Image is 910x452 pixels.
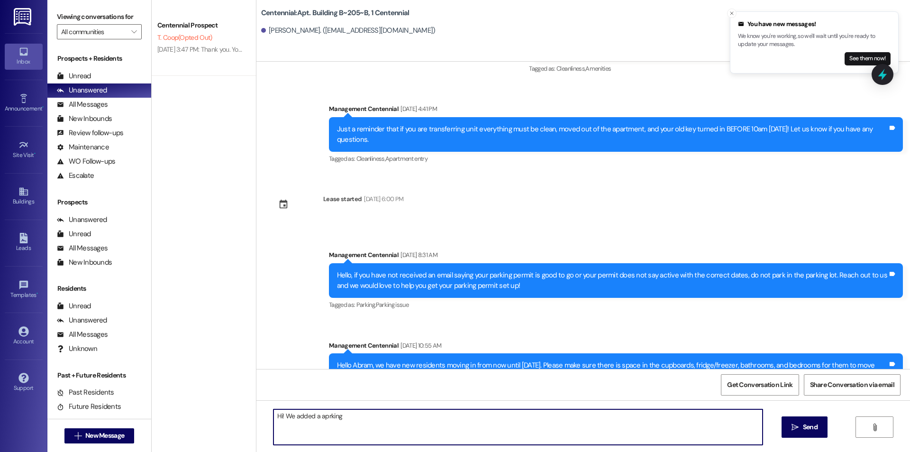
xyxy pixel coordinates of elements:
[5,230,43,256] a: Leads
[804,374,901,396] button: Share Conversation via email
[792,424,799,431] i: 
[57,215,107,225] div: Unanswered
[261,8,409,18] b: Centennial: Apt. Building B~205~B, 1 Centennial
[42,104,44,111] span: •
[398,104,437,114] div: [DATE] 4:41 PM
[57,114,112,124] div: New Inbounds
[376,301,409,309] span: Parking issue
[157,20,245,30] div: Centennial Prospect
[871,424,878,431] i: 
[337,360,888,391] div: Hello Abram, we have new residents moving in from now until [DATE]. Please make sure there is spa...
[61,24,127,39] input: All communities
[810,380,894,390] span: Share Conversation via email
[329,298,903,312] div: Tagged as:
[5,370,43,396] a: Support
[57,243,108,253] div: All Messages
[727,9,737,18] button: Close toast
[337,124,888,145] div: Just a reminder that if you are transferring unit everything must be clean, moved out of the apar...
[329,152,903,166] div: Tagged as:
[131,28,136,36] i: 
[57,157,115,166] div: WO Follow-ups
[57,171,94,181] div: Escalate
[5,323,43,349] a: Account
[57,315,107,325] div: Unanswered
[64,428,135,443] button: New Message
[803,422,818,432] span: Send
[36,290,38,297] span: •
[782,416,828,438] button: Send
[85,431,124,441] span: New Message
[356,155,385,163] span: Cleanliness ,
[57,128,123,138] div: Review follow-ups
[329,104,903,117] div: Management Centennial
[5,277,43,303] a: Templates •
[157,33,212,42] span: T. Coop (Opted Out)
[261,26,436,36] div: [PERSON_NAME]. ([EMAIL_ADDRESS][DOMAIN_NAME])
[47,197,151,207] div: Prospects
[5,44,43,69] a: Inbox
[329,250,903,263] div: Management Centennial
[57,330,108,340] div: All Messages
[323,194,362,204] div: Lease started
[845,52,891,65] button: See them now!
[47,370,151,380] div: Past + Future Residents
[738,19,891,29] div: You have new messages!
[556,65,585,73] span: Cleanliness ,
[57,142,109,152] div: Maintenance
[721,374,799,396] button: Get Conversation Link
[14,8,33,26] img: ResiDesk Logo
[738,32,891,49] p: We know you're working, so we'll wait until you're ready to update your messages.
[57,387,114,397] div: Past Residents
[34,150,36,157] span: •
[47,284,151,294] div: Residents
[57,100,108,110] div: All Messages
[329,341,903,354] div: Management Centennial
[585,65,611,73] span: Amenities
[356,301,376,309] span: Parking ,
[57,229,91,239] div: Unread
[398,250,437,260] div: [DATE] 8:31 AM
[57,71,91,81] div: Unread
[57,344,97,354] div: Unknown
[362,194,403,204] div: [DATE] 6:00 PM
[529,62,903,75] div: Tagged as:
[57,9,142,24] label: Viewing conversations for
[385,155,428,163] span: Apartment entry
[5,184,43,209] a: Buildings
[727,380,792,390] span: Get Conversation Link
[157,45,625,54] div: [DATE] 3:47 PM: Thank you. You will no longer receive texts from this thread. Please reply with '...
[57,402,121,412] div: Future Residents
[47,54,151,64] div: Prospects + Residents
[74,432,82,440] i: 
[398,341,441,351] div: [DATE] 10:55 AM
[273,409,763,445] textarea: Hi! We added a aprking ag
[57,301,91,311] div: Unread
[5,137,43,163] a: Site Visit •
[57,258,112,268] div: New Inbounds
[57,85,107,95] div: Unanswered
[337,270,888,291] div: Hello, if you have not received an email saying your parking permit is good to go or your permit ...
